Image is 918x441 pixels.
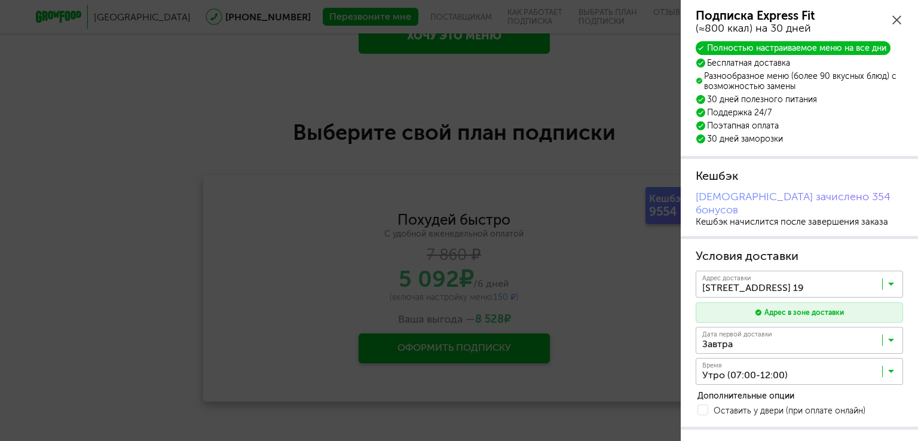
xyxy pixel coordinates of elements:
[696,108,903,118] li: Поддержка 24/7
[696,8,815,23] span: Подписка Express Fit
[696,94,903,105] li: 30 дней полезного питания
[696,121,903,131] li: Поэтапная оплата
[702,331,772,338] span: Дата первой доставки
[697,391,903,401] div: Дополнительные опции
[702,362,721,369] span: Время
[702,275,751,281] span: Адрес доставки
[696,190,903,216] span: [DEMOGRAPHIC_DATA] зачислено 354 бонусов
[696,248,903,265] h3: Условия доставки
[696,134,903,144] li: 30 дней заморозки
[696,41,891,55] div: Полностью настраиваемое меню на все дни
[696,9,815,35] div: (≈800 ккал) на 30 дней
[696,71,903,91] li: Разнообразное меню (более 90 вкусных блюд) с возможностью замены
[764,307,844,318] div: Адрес в зоне доставки
[696,58,903,68] li: Бесплатная доставка
[696,168,903,185] h3: Кешбэк
[696,216,903,227] div: Кешбэк начислится после завершения заказа
[714,407,865,415] span: Оставить у двери (при оплате онлайн)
